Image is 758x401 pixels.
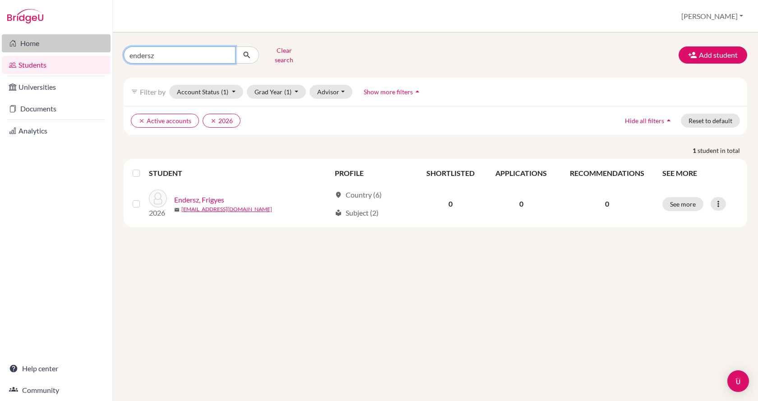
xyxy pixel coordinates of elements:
div: Country (6) [335,189,382,200]
button: Advisor [310,85,352,99]
button: Account Status(1) [169,85,243,99]
button: Reset to default [681,114,740,128]
a: Analytics [2,122,111,140]
td: 0 [416,184,485,224]
i: filter_list [131,88,138,95]
img: Bridge-U [7,9,43,23]
a: [EMAIL_ADDRESS][DOMAIN_NAME] [181,205,272,213]
span: Filter by [140,88,166,96]
th: PROFILE [329,162,416,184]
td: 0 [485,184,558,224]
a: Home [2,34,111,52]
div: Subject (2) [335,207,379,218]
span: student in total [698,146,747,155]
th: SHORTLISTED [416,162,485,184]
input: Find student by name... [124,46,236,64]
a: Endersz, Frigyes [174,194,224,205]
button: clear2026 [203,114,240,128]
button: Grad Year(1) [247,85,306,99]
a: Help center [2,360,111,378]
th: SEE MORE [657,162,744,184]
i: clear [139,118,145,124]
i: arrow_drop_up [413,87,422,96]
span: Show more filters [364,88,413,96]
a: Universities [2,78,111,96]
strong: 1 [693,146,698,155]
span: Hide all filters [625,117,664,124]
th: RECOMMENDATIONS [558,162,657,184]
button: clearActive accounts [131,114,199,128]
p: 0 [563,198,652,209]
span: mail [174,207,180,212]
button: Hide all filtersarrow_drop_up [617,114,681,128]
button: Add student [679,46,747,64]
img: Endersz, Frigyes [149,189,167,207]
th: APPLICATIONS [485,162,558,184]
span: local_library [335,209,342,217]
span: (1) [221,88,228,96]
button: Show more filtersarrow_drop_up [356,85,430,99]
th: STUDENT [149,162,329,184]
button: [PERSON_NAME] [677,8,747,25]
a: Students [2,56,111,74]
span: location_on [335,191,342,198]
div: Open Intercom Messenger [727,370,749,392]
i: clear [210,118,217,124]
p: 2026 [149,207,167,218]
a: Community [2,381,111,399]
i: arrow_drop_up [664,116,673,125]
span: (1) [284,88,291,96]
button: Clear search [259,43,309,67]
button: See more [662,197,703,211]
a: Documents [2,100,111,118]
